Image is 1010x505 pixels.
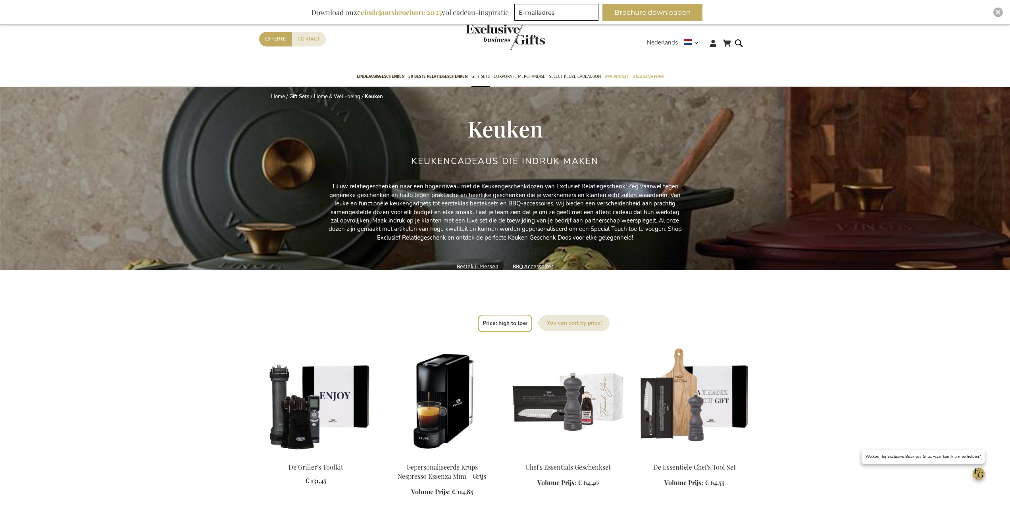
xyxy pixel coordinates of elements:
[259,453,373,460] a: The Master Griller's Toolkit
[308,4,512,21] div: Download onze vol cadeau-inspiratie
[259,32,292,46] a: Offerte
[647,38,678,47] span: Nederlands
[292,32,326,46] a: Contact
[305,476,326,485] span: € 131,45
[466,24,545,50] img: Exclusive Business gifts logo
[385,453,499,460] a: Gepersonaliseerde Krups Nespresso Essenza Mini - Grijs
[457,261,498,272] a: Bestek & Messen
[327,182,684,242] p: Til uw relatiegeschenken naar een hoger niveau met de Keukengeschenkdozen van Exclusief Relatiege...
[996,10,1000,15] img: Close
[466,24,505,50] a: store logo
[513,261,554,272] a: BBQ Accessoires
[411,488,473,497] a: Volume Prijs: € 114,85
[705,478,724,487] span: € 64,55
[259,345,373,456] img: The Master Griller's Toolkit
[664,478,703,487] span: Volume Prijs:
[638,453,751,460] a: De Essentiële Chef's Tool Set
[271,93,285,100] a: Home
[361,8,442,17] b: eindejaarsbrochure 2025
[314,93,360,100] a: Home & Well-being
[605,72,629,81] span: Per Budget
[993,8,1003,17] div: Close
[537,478,576,487] span: Volume Prijs:
[398,463,486,480] a: Gepersonaliseerde Krups Nespresso Essenza Mini - Grijs
[537,478,599,488] a: Volume Prijs: € 64,40
[664,478,724,488] a: Volume Prijs: € 64,55
[525,463,611,471] a: Chef's Essentials Geschenkset
[549,72,601,81] span: Select Keuze Cadeaubon
[602,4,702,21] button: Brochure downloaden
[514,4,601,23] form: marketing offers and promotions
[357,72,404,81] span: Eindejaarsgeschenken
[578,478,599,487] span: € 64,40
[289,463,343,471] a: De Griller's Toolkit
[539,315,610,331] label: Sorteer op
[452,488,473,496] span: € 114,85
[653,463,736,471] a: De Essentiële Chef's Tool Set
[633,72,664,81] span: Gelegenheden
[494,72,545,81] span: Corporate Merchandise
[412,157,599,166] h2: Keukencadeaus die indruk maken
[512,345,625,456] img: Chef's Essentials Geschenkset
[512,453,625,460] a: Chef's Essentials Geschenkset
[471,72,490,81] span: Gift Sets
[408,72,467,81] span: 50 beste relatiegeschenken
[647,38,704,47] div: Nederlands
[514,4,598,21] input: E-mailadres
[638,345,751,456] img: De Essentiële Chef's Tool Set
[385,345,499,456] img: Gepersonaliseerde Krups Nespresso Essenza Mini - Grijs
[365,93,383,100] strong: Keuken
[467,114,543,143] span: Keuken
[289,93,309,100] a: Gift Sets
[411,488,450,496] span: Volume Prijs:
